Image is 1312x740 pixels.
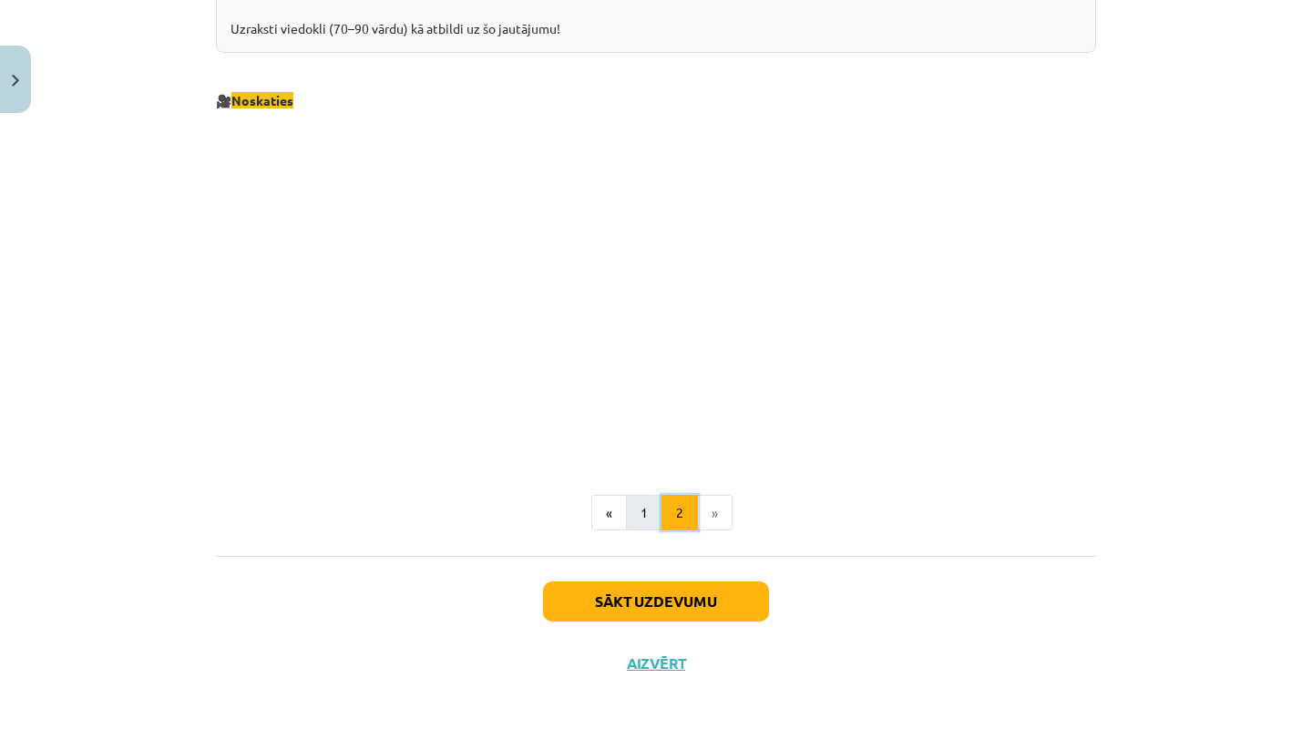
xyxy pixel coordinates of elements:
[216,495,1096,531] nav: Page navigation example
[626,495,662,531] button: 1
[12,75,19,87] img: icon-close-lesson-0947bae3869378f0d4975bcd49f059093ad1ed9edebbc8119c70593378902aed.svg
[543,581,769,622] button: Sākt uzdevumu
[661,495,698,531] button: 2
[216,53,1096,110] p: 🎥
[621,654,691,673] button: Aizvērt
[591,495,627,531] button: «
[231,92,293,108] span: Noskaties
